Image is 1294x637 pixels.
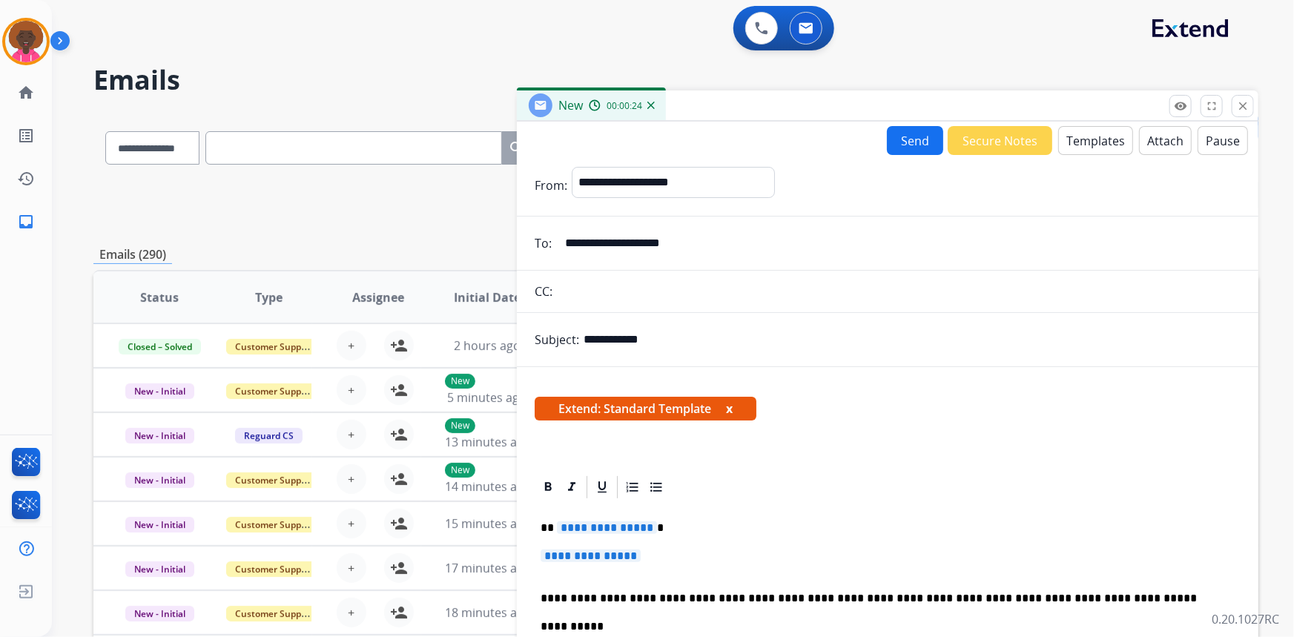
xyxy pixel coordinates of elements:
button: x [726,400,733,417]
span: Reguard CS [235,428,303,443]
button: + [337,464,366,494]
mat-icon: history [17,170,35,188]
span: New - Initial [125,517,194,532]
p: Subject: [535,331,579,349]
mat-icon: inbox [17,213,35,231]
span: New - Initial [125,428,194,443]
span: 13 minutes ago [445,434,531,450]
div: Italic [561,476,583,498]
p: From: [535,176,567,194]
p: New [445,418,475,433]
span: Closed – Solved [119,339,201,354]
span: 00:00:24 [607,100,642,112]
button: + [337,331,366,360]
mat-icon: remove_red_eye [1174,99,1187,113]
span: Customer Support [226,561,323,577]
mat-icon: person_add [390,604,408,621]
span: Customer Support [226,517,323,532]
span: 2 hours ago [454,337,521,354]
span: Customer Support [226,606,323,621]
span: Customer Support [226,472,323,488]
span: Status [140,288,179,306]
span: 17 minutes ago [445,560,531,576]
mat-icon: person_add [390,559,408,577]
span: New - Initial [125,383,194,399]
span: + [348,381,354,399]
button: Attach [1139,126,1192,155]
mat-icon: fullscreen [1205,99,1218,113]
div: Ordered List [621,476,644,498]
span: Customer Support [226,383,323,399]
span: + [348,559,354,577]
span: 5 minutes ago [447,389,526,406]
mat-icon: person_add [390,470,408,488]
span: Initial Date [454,288,521,306]
span: + [348,470,354,488]
button: + [337,509,366,538]
mat-icon: search [508,139,526,157]
span: Assignee [352,288,404,306]
span: + [348,337,354,354]
mat-icon: person_add [390,381,408,399]
button: + [337,553,366,583]
div: Bold [537,476,559,498]
p: To: [535,234,552,252]
span: Type [255,288,283,306]
span: + [348,604,354,621]
span: + [348,426,354,443]
span: Customer Support [226,339,323,354]
mat-icon: close [1236,99,1250,113]
span: 18 minutes ago [445,604,531,621]
mat-icon: person_add [390,337,408,354]
span: Extend: Standard Template [535,397,756,420]
button: + [337,375,366,405]
p: CC: [535,283,552,300]
span: New - Initial [125,606,194,621]
button: + [337,598,366,627]
mat-icon: list_alt [17,127,35,145]
span: 14 minutes ago [445,478,531,495]
button: + [337,420,366,449]
p: Emails (290) [93,245,172,264]
mat-icon: person_add [390,515,408,532]
p: New [445,374,475,389]
div: Underline [591,476,613,498]
button: Secure Notes [948,126,1052,155]
p: New [445,463,475,478]
span: New - Initial [125,472,194,488]
button: Pause [1198,126,1248,155]
span: + [348,515,354,532]
mat-icon: person_add [390,426,408,443]
span: New [558,97,583,113]
p: 0.20.1027RC [1212,610,1279,628]
button: Templates [1058,126,1133,155]
mat-icon: home [17,84,35,102]
span: 15 minutes ago [445,515,531,532]
h2: Emails [93,65,1258,95]
img: avatar [5,21,47,62]
div: Bullet List [645,476,667,498]
span: New - Initial [125,561,194,577]
button: Send [887,126,943,155]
